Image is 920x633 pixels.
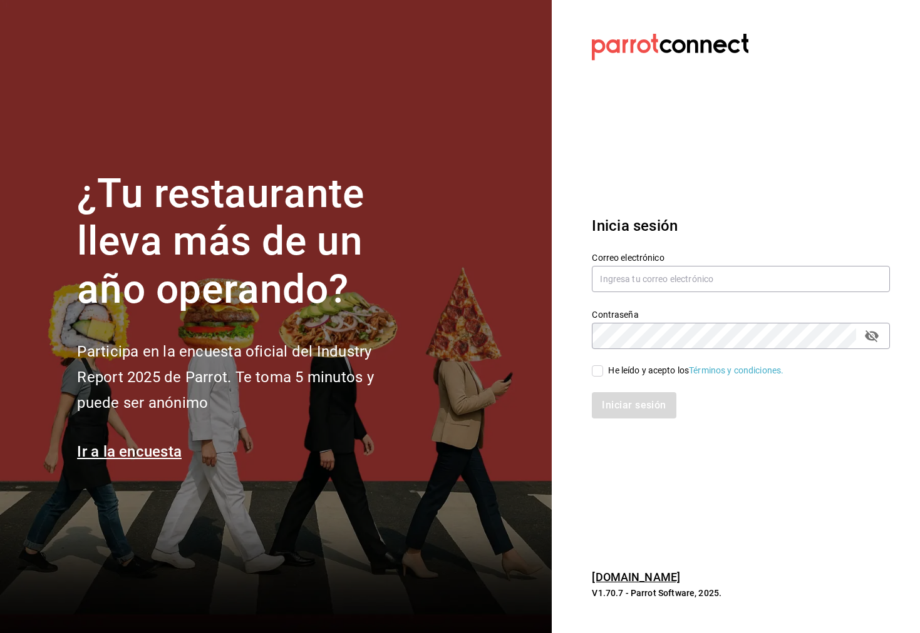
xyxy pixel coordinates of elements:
h1: ¿Tu restaurante lleva más de un año operando? [77,170,415,314]
h3: Inicia sesión [592,215,890,237]
a: [DOMAIN_NAME] [592,570,680,584]
h2: Participa en la encuesta oficial del Industry Report 2025 de Parrot. Te toma 5 minutos y puede se... [77,339,415,415]
button: passwordField [861,325,882,347]
label: Correo electrónico [592,253,890,261]
a: Términos y condiciones. [689,365,783,375]
a: Ir a la encuesta [77,443,182,460]
div: He leído y acepto los [608,364,783,377]
p: V1.70.7 - Parrot Software, 2025. [592,587,890,599]
input: Ingresa tu correo electrónico [592,266,890,292]
label: Contraseña [592,310,890,318]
